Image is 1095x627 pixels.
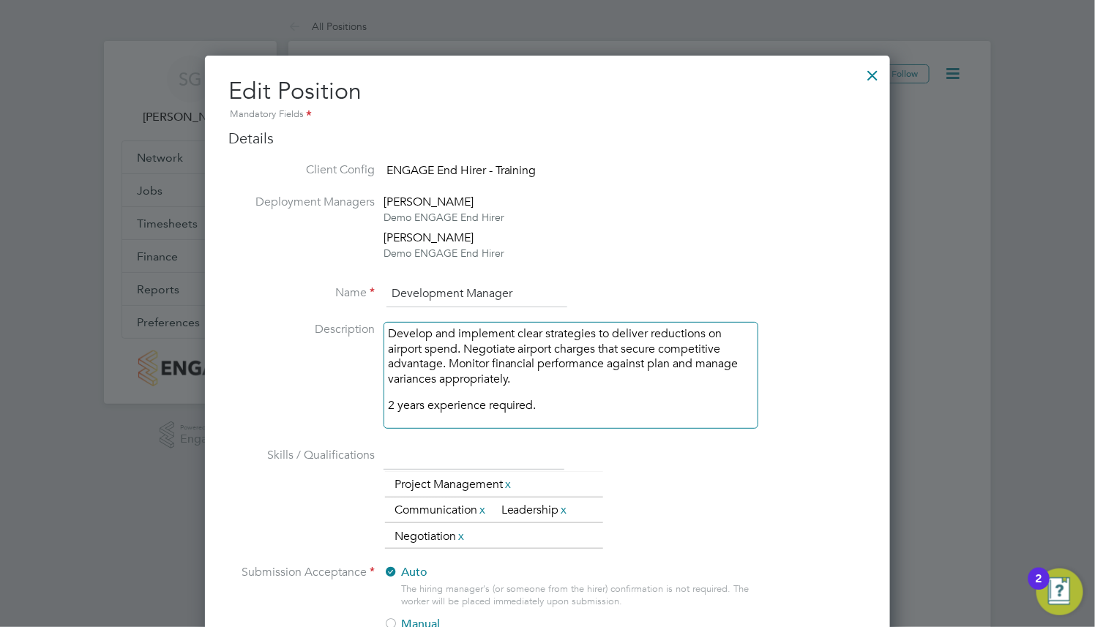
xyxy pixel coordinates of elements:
div: Mandatory Fields [228,107,867,123]
span: [PERSON_NAME] [384,195,474,209]
label: Description [228,322,375,337]
a: x [456,527,466,546]
a: x [559,500,569,519]
span: [PERSON_NAME] [384,230,474,245]
label: Skills / Qualifications [228,448,375,463]
div: The hiring manager's (or someone from the hirer) confirmation is not required. The worker will be... [401,583,757,608]
h2: Edit Position [228,76,867,123]
div: Demo ENGAGE End Hirer [384,210,504,225]
input: Position name [386,281,567,307]
li: Communication [389,500,493,520]
span: ENGAGE End Hirer - Training [386,163,537,178]
li: Project Management [389,475,519,495]
div: 2 [1036,579,1042,598]
p: 2 years experience required. [388,398,754,413]
a: x [477,500,487,519]
label: Deployment Managers [228,195,375,210]
h3: Details [228,129,867,148]
label: Client Config [228,162,375,178]
label: Name [228,285,375,301]
label: Submission Acceptance [228,565,375,580]
button: Open Resource Center, 2 new notifications [1036,568,1083,615]
li: Negotiation [389,527,472,547]
a: x [503,475,513,494]
li: Leadership [496,500,575,520]
div: Demo ENGAGE End Hirer [384,246,504,260]
p: Develop and implement clear strategies to deliver reductions on airport spend. Negotiate airport ... [388,326,754,387]
label: Auto [384,565,746,580]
